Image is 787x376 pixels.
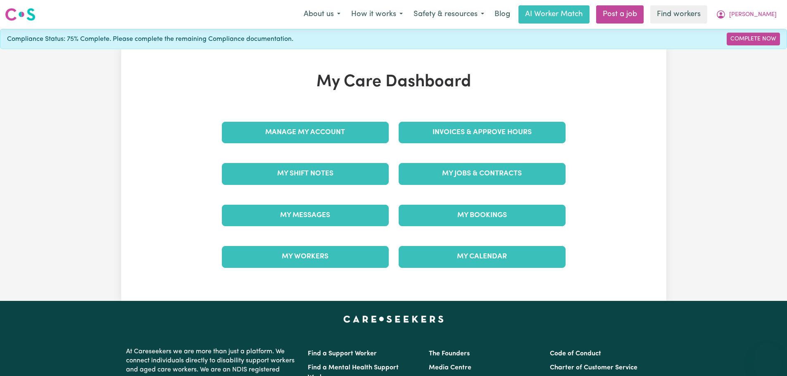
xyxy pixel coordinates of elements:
[429,350,470,357] a: The Founders
[222,122,389,143] a: Manage My Account
[5,5,36,24] a: Careseekers logo
[222,163,389,184] a: My Shift Notes
[222,246,389,267] a: My Workers
[7,34,293,44] span: Compliance Status: 75% Complete. Please complete the remaining Compliance documentation.
[518,5,590,24] a: AI Worker Match
[408,6,490,23] button: Safety & resources
[550,364,637,371] a: Charter of Customer Service
[754,343,780,369] iframe: Button to launch messaging window
[727,33,780,45] a: Complete Now
[490,5,515,24] a: Blog
[308,350,377,357] a: Find a Support Worker
[429,364,471,371] a: Media Centre
[399,205,566,226] a: My Bookings
[217,72,571,92] h1: My Care Dashboard
[298,6,346,23] button: About us
[729,10,777,19] span: [PERSON_NAME]
[399,163,566,184] a: My Jobs & Contracts
[711,6,782,23] button: My Account
[399,122,566,143] a: Invoices & Approve Hours
[550,350,601,357] a: Code of Conduct
[343,316,444,322] a: Careseekers home page
[222,205,389,226] a: My Messages
[346,6,408,23] button: How it works
[650,5,707,24] a: Find workers
[596,5,644,24] a: Post a job
[5,7,36,22] img: Careseekers logo
[399,246,566,267] a: My Calendar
